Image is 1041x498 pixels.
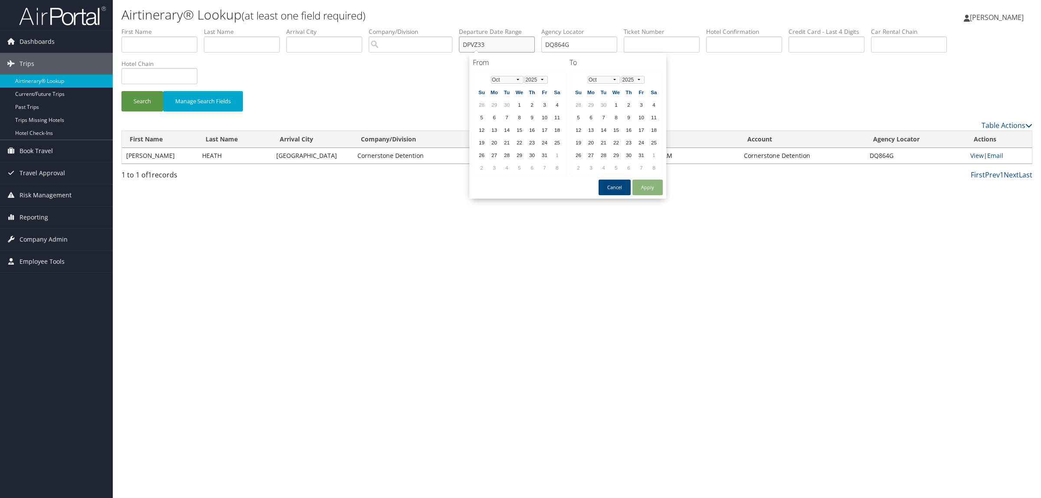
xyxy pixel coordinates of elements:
[623,137,635,148] td: 23
[501,149,513,161] td: 28
[1000,170,1004,180] a: 1
[585,137,597,148] td: 20
[551,162,563,174] td: 8
[1004,170,1019,180] a: Next
[551,124,563,136] td: 18
[476,162,488,174] td: 2
[585,111,597,123] td: 6
[985,170,1000,180] a: Prev
[20,31,55,52] span: Dashboards
[964,4,1032,30] a: [PERSON_NAME]
[632,180,663,195] button: Apply
[551,111,563,123] td: 11
[539,124,550,136] td: 17
[286,27,369,36] label: Arrival City
[148,170,152,180] span: 1
[488,86,500,98] th: Mo
[551,137,563,148] td: 25
[121,27,204,36] label: First Name
[476,111,488,123] td: 5
[369,27,459,36] label: Company/Division
[539,86,550,98] th: Fr
[648,137,660,148] td: 25
[740,148,865,164] td: Cornerstone Detention
[635,137,647,148] td: 24
[272,148,353,164] td: [GEOGRAPHIC_DATA]
[121,6,729,24] h1: Airtinerary® Lookup
[648,111,660,123] td: 11
[871,27,953,36] label: Car Rental Chain
[551,149,563,161] td: 1
[539,137,550,148] td: 24
[204,27,286,36] label: Last Name
[121,91,163,111] button: Search
[476,124,488,136] td: 12
[198,131,272,148] th: Last Name: activate to sort column ascending
[539,99,550,111] td: 3
[121,59,204,68] label: Hotel Chain
[970,151,984,160] a: View
[620,131,740,148] th: Return Date: activate to sort column ascending
[598,111,609,123] td: 7
[526,99,538,111] td: 2
[573,162,584,174] td: 2
[198,148,272,164] td: HEATH
[20,140,53,162] span: Book Travel
[623,111,635,123] td: 9
[514,99,525,111] td: 1
[526,149,538,161] td: 30
[573,86,584,98] th: Su
[19,6,106,26] img: airportal-logo.png
[623,86,635,98] th: Th
[987,151,1003,160] a: Email
[598,149,609,161] td: 28
[20,162,65,184] span: Travel Approval
[585,86,597,98] th: Mo
[648,99,660,111] td: 4
[476,149,488,161] td: 26
[789,27,871,36] label: Credit Card - Last 4 Digits
[501,124,513,136] td: 14
[610,149,622,161] td: 29
[476,137,488,148] td: 19
[122,148,198,164] td: [PERSON_NAME]
[570,58,663,67] h4: To
[163,91,243,111] button: Manage Search Fields
[514,86,525,98] th: We
[648,162,660,174] td: 8
[585,124,597,136] td: 13
[623,162,635,174] td: 6
[488,124,500,136] td: 13
[488,137,500,148] td: 20
[476,86,488,98] th: Su
[526,111,538,123] td: 9
[610,86,622,98] th: We
[623,124,635,136] td: 16
[573,111,584,123] td: 5
[539,162,550,174] td: 7
[623,99,635,111] td: 2
[971,170,985,180] a: First
[635,99,647,111] td: 3
[598,124,609,136] td: 14
[610,124,622,136] td: 15
[635,162,647,174] td: 7
[539,149,550,161] td: 31
[740,131,865,148] th: Account: activate to sort column descending
[865,131,966,148] th: Agency Locator: activate to sort column ascending
[526,86,538,98] th: Th
[598,162,609,174] td: 4
[272,131,353,148] th: Arrival City: activate to sort column ascending
[573,149,584,161] td: 26
[501,86,513,98] th: Tu
[610,99,622,111] td: 1
[20,184,72,206] span: Risk Management
[122,131,198,148] th: First Name: activate to sort column ascending
[598,99,609,111] td: 30
[501,111,513,123] td: 7
[599,180,631,195] button: Cancel
[353,131,478,148] th: Company/Division
[648,124,660,136] td: 18
[598,86,609,98] th: Tu
[501,137,513,148] td: 21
